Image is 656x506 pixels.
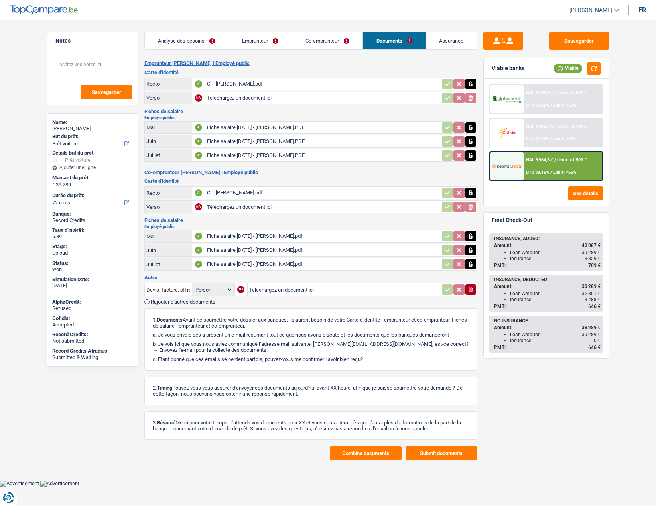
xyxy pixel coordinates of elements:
div: Recto [146,81,190,87]
div: Fiche salaire [DATE] - [PERSON_NAME].PDF [207,135,439,147]
p: 1. Avant de soumettre votre dossier aux banques, ils auront besoin de votre Carte d'identité - em... [153,317,469,329]
div: Ajouter une ligne [52,165,133,170]
label: But du prêt: [52,133,132,140]
div: Mai [146,124,190,130]
div: won [52,266,133,273]
p: c. Etant donné que ces emails se perdent parfois, pouvez-vous me confirmer l’avoir bien reçu? [153,356,469,362]
div: Juillet [146,261,190,267]
span: Limit: >1.506 € [557,157,587,163]
span: 39 289 € [582,250,601,255]
div: Final Check-Out [492,217,532,224]
div: AlphaCredit: [52,299,133,305]
button: Sauvegarder [549,32,609,50]
div: 5.89 [52,233,133,240]
span: / [554,90,556,96]
span: Documents [157,317,183,323]
div: [DATE] [52,282,133,289]
span: Limit: <60% [553,103,576,108]
img: Cofidis [492,125,522,140]
h3: Autre [144,275,477,280]
div: Name: [52,119,133,126]
div: Viable [554,64,582,73]
a: Assurance [426,32,477,49]
div: Recto [146,190,190,196]
h2: Employé public [144,224,477,229]
span: Résumé [157,420,175,426]
a: Emprunteur [229,32,292,49]
div: Record Credits Atradius: [52,348,133,354]
h3: Fiches de salaire [144,109,477,114]
span: 0 € [594,338,601,343]
span: / [554,157,556,163]
div: Insurance: [510,256,601,261]
div: A [195,80,202,88]
div: A [195,261,202,268]
div: Upload [52,250,133,256]
div: A [195,247,202,254]
button: Combine documents [330,446,402,460]
a: Co-emprunteur [292,32,362,49]
span: 39 289 € [582,332,601,337]
div: Mai [146,233,190,239]
span: 709 € [588,263,601,268]
label: Durée du prêt: [52,192,132,199]
h2: Employé public [144,116,477,120]
span: DTI: 41.25% [526,136,549,141]
div: INSURANCE, ADDED: [494,236,601,241]
button: Submit documents [406,446,477,460]
div: Viable banks [492,65,524,72]
div: Record Credits [52,217,133,224]
div: Fiche salaire [DATE] - [PERSON_NAME].pdf [207,230,439,242]
span: Sauvegarder [92,90,121,95]
div: Fiche salaire [DATE] - [PERSON_NAME].pdf [207,244,439,256]
div: A [195,189,202,196]
div: Juillet [146,152,190,158]
a: [PERSON_NAME] [563,4,619,17]
span: Limit: <65% [553,170,576,175]
h5: Notes [55,37,130,44]
label: Montant du prêt: [52,175,132,181]
div: NA [195,203,202,210]
div: Amount: [494,284,601,289]
div: Insurance: [510,338,601,343]
p: b. Je vois ici que vous nous aviez communiqué l’adresse mail suivante: [PERSON_NAME][EMAIL_ADDRE... [153,341,469,353]
span: 43 087 € [582,243,601,248]
div: Simulation Date: [52,277,133,283]
div: Fiche salaire [DATE] - [PERSON_NAME].PDF [207,149,439,161]
div: NO INSURANCE: [494,318,601,324]
img: Record Credits [492,159,522,173]
div: Loan Amount: [510,250,601,255]
img: AlphaCredit [492,95,522,104]
div: A [195,124,202,131]
span: 646 € [588,345,601,350]
span: 39 289 € [582,284,601,289]
div: PMT: [494,263,601,268]
button: Sauvegarder [81,85,132,99]
div: Taux d'intérêt: [52,227,133,233]
span: NAI: 3 495,5 € [526,124,553,129]
span: 35 801 € [582,291,601,296]
h3: Fiches de salaire [144,218,477,223]
div: fr [638,6,646,14]
div: A [195,152,202,159]
span: Limit: >1.100 € [557,124,587,129]
span: Timing [157,385,172,391]
span: DTI: 42.96% [526,103,549,108]
div: Loan Amount: [510,332,601,337]
span: DTI: 38.16% [526,170,549,175]
span: / [550,136,552,141]
img: TopCompare Logo [10,5,78,15]
div: CI - [PERSON_NAME].pdf [207,78,439,90]
span: NAI: 3 285,7 € [526,90,553,96]
span: / [550,103,552,108]
p: 2. Pouvez-vous vous assurer d'envoyer ces documents aujourd'hui avant XX heure, afin que je puiss... [153,385,469,397]
span: Limit: <60% [553,136,576,141]
span: Rajouter d'autres documents [151,299,215,304]
div: Verso [146,95,190,101]
span: 39 289 € [582,325,601,330]
div: Not submitted [52,338,133,344]
div: Refused [52,305,133,312]
div: NA [237,286,244,293]
button: See details [568,186,603,200]
div: Banque: [52,211,133,217]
